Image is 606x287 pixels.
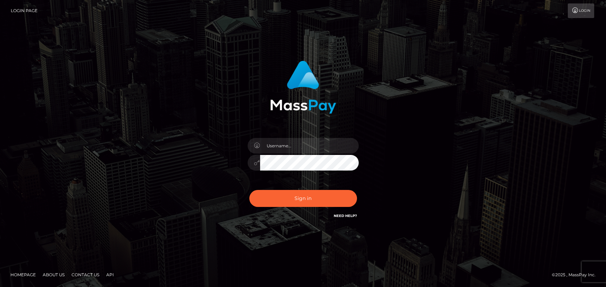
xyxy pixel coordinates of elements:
button: Sign in [249,190,357,207]
div: © 2025 , MassPay Inc. [552,271,601,279]
a: Homepage [8,269,39,280]
a: About Us [40,269,67,280]
a: Need Help? [334,214,357,218]
input: Username... [260,138,359,154]
a: Login [568,3,594,18]
a: Contact Us [69,269,102,280]
img: MassPay Login [270,61,336,114]
a: Login Page [11,3,38,18]
a: API [103,269,117,280]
